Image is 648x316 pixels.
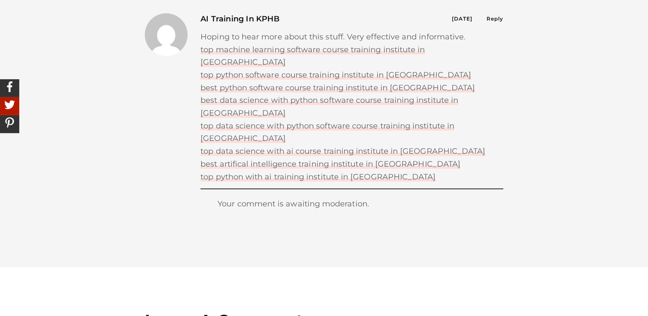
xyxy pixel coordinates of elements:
img: Share On Pinterest [2,115,17,130]
p: Hoping to hear more about this stuff. Very effective and informative. [200,31,503,183]
a: best data science with python software course training institute in [GEOGRAPHIC_DATA] [200,95,458,118]
img: Share On Twitter [2,97,17,112]
a: top data science with ai course training institute in [GEOGRAPHIC_DATA] [200,146,485,156]
a: top machine learning software course training institute in [GEOGRAPHIC_DATA] [200,45,425,67]
a: [DATE] [452,15,474,22]
a: top python software course training institute in [GEOGRAPHIC_DATA] [200,70,471,80]
p: Your comment is awaiting moderation. [200,188,503,219]
h5: AI training in KPHB [200,13,280,24]
a: top python with ai training institute in [GEOGRAPHIC_DATA] [200,172,436,182]
a: best python software course training institute in [GEOGRAPHIC_DATA] [200,83,475,92]
img: Share On Facebook [2,79,17,94]
a: top data science with python software course training institute in [GEOGRAPHIC_DATA] [200,121,454,143]
time: [DATE] [452,15,472,22]
a: best artifical intelligence training institute in [GEOGRAPHIC_DATA] [200,159,460,169]
a: Reply to AI training in KPHB [487,15,503,22]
